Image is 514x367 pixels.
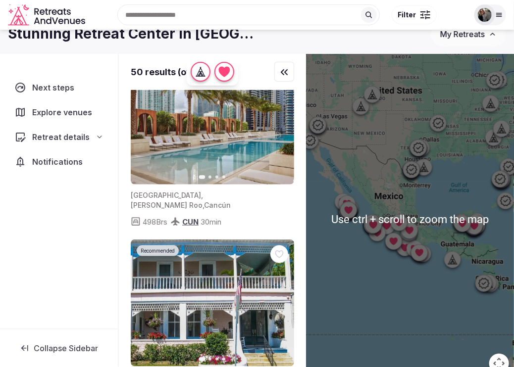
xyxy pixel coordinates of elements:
button: Go to slide 2 [208,176,211,179]
button: Filter [392,5,437,24]
img: Islay Smedley [478,8,492,22]
span: CUN [182,217,199,227]
a: Visit the homepage [8,4,87,26]
span: Retreat details [32,131,90,143]
button: Go to slide 4 [222,176,225,179]
button: Go to slide 1 [199,357,206,361]
a: Notifications [8,151,110,172]
svg: Retreats and Venues company logo [8,4,87,26]
button: Go to slide 2 [208,358,211,361]
span: Notifications [32,156,87,168]
button: Go to slide 1 [199,175,206,179]
div: 50 results (of 1566) [131,66,217,78]
button: Go to slide 3 [215,176,218,179]
button: Go to slide 3 [215,358,218,361]
button: Go to slide 4 [222,358,225,361]
div: Recommended [137,245,179,256]
span: Cancún [204,201,231,209]
span: 498 Brs [143,217,167,227]
span: 30 min [201,217,221,227]
img: Featured image for venue [131,57,294,184]
span: Explore venues [32,106,96,118]
button: Collapse Sidebar [8,337,110,359]
span: Next steps [32,82,78,93]
span: [PERSON_NAME] Roo [131,201,203,209]
a: Next steps [8,77,110,98]
span: , [201,191,203,199]
span: , [203,201,204,209]
span: [GEOGRAPHIC_DATA] [131,191,201,199]
a: Explore venues [8,102,110,123]
img: Featured image for venue [131,239,294,367]
span: Recommended [141,247,175,254]
span: Filter [398,10,416,20]
span: Collapse Sidebar [34,343,98,353]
